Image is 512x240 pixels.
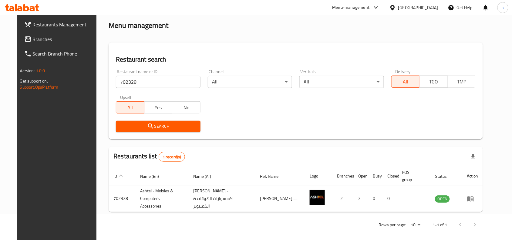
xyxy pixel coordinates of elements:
span: OPEN [435,195,450,202]
span: Search [121,123,196,130]
span: Yes [147,103,170,112]
div: Export file [466,150,480,164]
th: Open [353,167,368,185]
label: Upsell [120,95,131,100]
table: enhanced table [109,167,483,212]
td: [PERSON_NAME]L.L [255,185,305,212]
span: ID [113,173,125,180]
td: Ashtel - Mobiles & Computers Accessories [135,185,188,212]
span: 1.0.0 [36,67,45,75]
button: Search [116,121,200,132]
span: TMP [450,77,473,86]
div: [GEOGRAPHIC_DATA] [398,4,438,11]
span: Version: [20,67,35,75]
th: Logo [305,167,332,185]
div: All [299,76,384,88]
button: TGO [419,76,448,88]
button: No [172,101,200,113]
th: Branches [332,167,353,185]
span: POS group [402,169,423,183]
p: Rows per page: [379,221,406,229]
span: Ref. Name [260,173,286,180]
td: 0 [382,185,397,212]
img: Ashtel - Mobiles & Computers Accessories [310,190,325,205]
th: Busy [368,167,382,185]
td: [PERSON_NAME] - اكسسوارات الهواتف & الكمبيوتر [188,185,255,212]
div: Rows per page: [408,221,423,230]
span: Name (Ar) [193,173,219,180]
div: Menu-management [332,4,370,11]
span: Get support on: [20,77,48,85]
input: Search for restaurant name or ID.. [116,76,200,88]
a: Search Branch Phone [19,46,103,61]
th: Action [462,167,483,185]
span: Status [435,173,455,180]
span: n [502,4,504,11]
span: No [175,103,198,112]
button: All [116,101,144,113]
td: 2 [353,185,368,212]
a: Support.OpsPlatform [20,83,59,91]
h2: Restaurants list [113,152,185,162]
th: Closed [382,167,397,185]
span: Name (En) [140,173,167,180]
td: 0 [368,185,382,212]
span: All [119,103,142,112]
h2: Restaurant search [116,55,476,64]
td: 702328 [109,185,135,212]
span: 1 record(s) [159,154,185,160]
p: 1-1 of 1 [433,221,447,229]
a: Branches [19,32,103,46]
button: All [391,76,420,88]
span: Restaurants Management [33,21,98,28]
a: Restaurants Management [19,17,103,32]
button: Yes [144,101,173,113]
span: TGO [422,77,445,86]
span: All [394,77,417,86]
label: Delivery [396,69,411,74]
div: All [208,76,292,88]
div: Menu [467,195,478,202]
button: TMP [447,76,476,88]
span: Search Branch Phone [33,50,98,57]
td: 2 [332,185,353,212]
div: OPEN [435,195,450,203]
h2: Menu management [109,21,168,30]
span: Branches [33,35,98,43]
